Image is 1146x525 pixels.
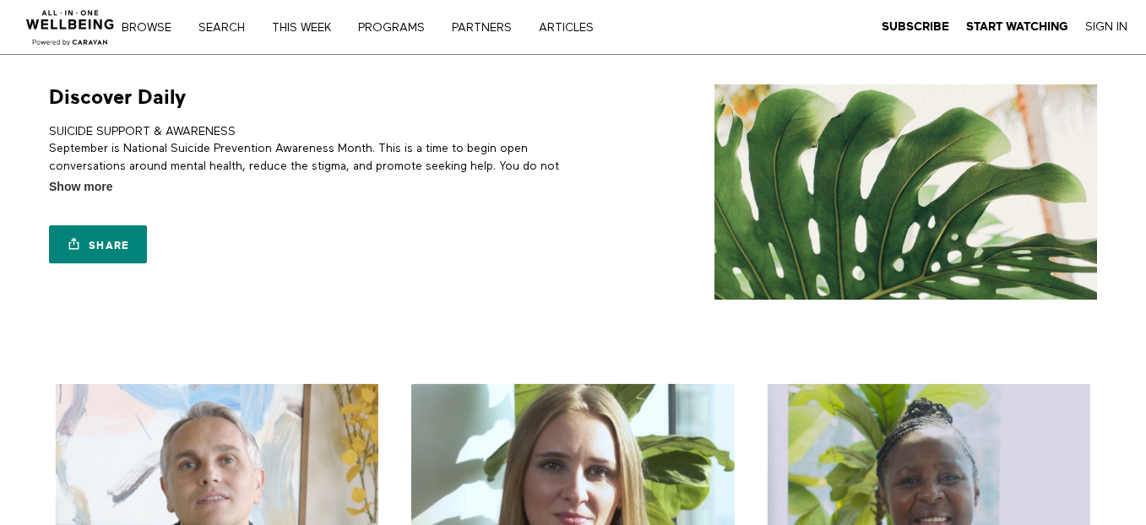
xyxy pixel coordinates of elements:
strong: Start Watching [966,20,1068,33]
a: Search [193,22,263,34]
h1: Discover Daily [49,84,186,111]
a: THIS WEEK [266,22,349,34]
a: Subscribe [882,19,949,35]
a: Start Watching [966,19,1068,35]
a: Sign In [1085,19,1127,35]
strong: Subscribe [882,20,949,33]
a: PROGRAMS [352,22,443,34]
span: Show more [49,178,112,196]
nav: Primary [133,19,628,35]
a: PARTNERS [446,22,530,34]
p: SUICIDE SUPPORT & AWARENESS September is National Suicide Prevention Awareness Month. This is a t... [49,123,567,192]
a: Share [49,225,147,263]
img: Discover Daily [714,84,1097,300]
a: ARTICLES [533,22,611,34]
a: Browse [116,22,189,34]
